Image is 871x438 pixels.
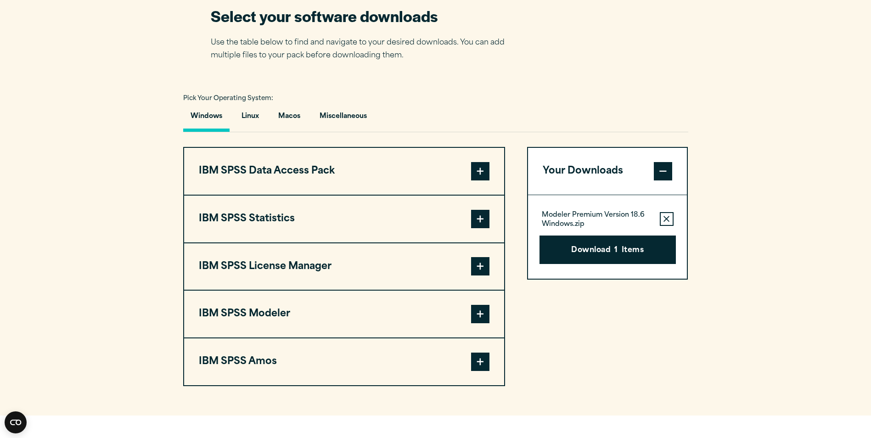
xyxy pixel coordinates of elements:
button: IBM SPSS Statistics [184,196,504,242]
span: Pick Your Operating System: [183,95,273,101]
button: Miscellaneous [312,106,374,132]
button: IBM SPSS Modeler [184,291,504,337]
button: IBM SPSS License Manager [184,243,504,290]
button: IBM SPSS Data Access Pack [184,148,504,195]
button: Windows [183,106,230,132]
p: Use the table below to find and navigate to your desired downloads. You can add multiple files to... [211,36,518,63]
button: Linux [234,106,266,132]
button: Download1Items [539,236,676,264]
button: Macos [271,106,308,132]
button: IBM SPSS Amos [184,338,504,385]
p: Modeler Premium Version 18.6 Windows.zip [542,211,652,229]
span: 1 [614,245,618,257]
button: Open CMP widget [5,411,27,433]
div: Your Downloads [528,195,687,279]
button: Your Downloads [528,148,687,195]
h2: Select your software downloads [211,6,518,26]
